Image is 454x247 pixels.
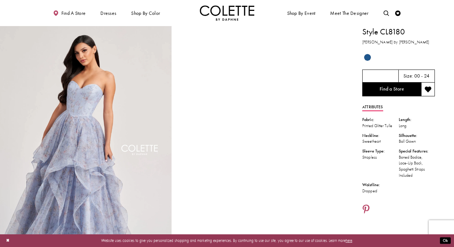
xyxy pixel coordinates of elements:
[61,11,86,16] span: Find a store
[394,5,402,21] a: Check Wishlist
[362,83,421,96] a: Find a Store
[362,188,398,194] div: Dropped
[362,154,398,160] div: Strapless
[362,52,435,63] div: Product color controls state depends on size chosen
[52,5,87,21] a: Find a store
[200,5,255,21] img: Colette by Daphne
[362,52,373,63] div: Ocean Blue Multi
[399,138,435,145] div: Ball Gown
[362,103,383,111] a: Attributes
[329,5,370,21] a: Meet the designer
[362,26,435,38] h1: Style CL8180
[174,26,346,112] video: Style CL8180 Colette by Daphne #1 autoplay loop mute video
[200,5,255,21] a: Visit Home Page
[403,73,413,79] span: Size:
[39,237,415,244] p: Website uses cookies to give you personalized shopping and marketing experiences. By continuing t...
[3,236,12,246] button: Close Dialog
[414,74,430,79] h5: 00 - 24
[440,237,451,244] button: Submit Dialog
[362,117,398,123] div: Fabric:
[399,154,435,179] div: Boned Bodice, Lace-Up Back, Spaghetti Straps Included
[362,133,398,139] div: Neckline:
[399,123,435,129] div: Long
[362,182,398,188] div: Waistline:
[346,238,352,243] a: here
[399,117,435,123] div: Length:
[399,133,435,139] div: Silhouette:
[99,5,118,21] span: Dresses
[362,123,398,129] div: Printed Glitter Tulle
[287,11,316,16] span: Shop By Event
[362,205,370,215] a: Share using Pinterest - Opens in new tab
[362,39,435,45] h3: [PERSON_NAME] by [PERSON_NAME]
[362,148,398,154] div: Sleeve Type:
[362,138,398,145] div: Sweetheart
[130,5,161,21] span: Shop by color
[286,5,317,21] span: Shop By Event
[399,148,435,154] div: Special Features:
[100,11,116,16] span: Dresses
[421,83,435,96] button: Add to wishlist
[382,5,390,21] a: Toggle search
[131,11,160,16] span: Shop by color
[330,11,368,16] span: Meet the designer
